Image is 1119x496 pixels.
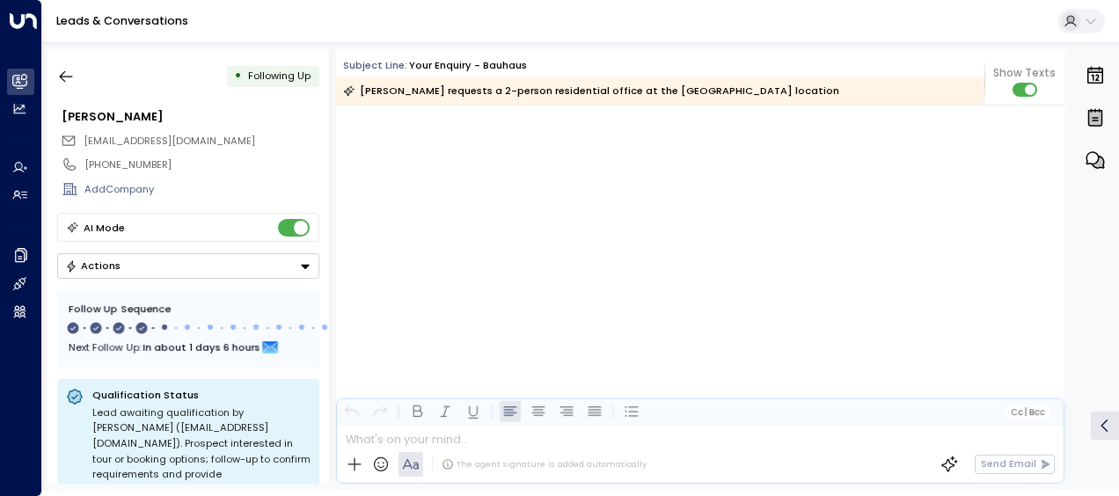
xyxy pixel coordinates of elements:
[993,65,1056,81] span: Show Texts
[84,219,125,237] div: AI Mode
[84,134,255,149] span: babarmalik3000@hotmail.com
[84,182,318,197] div: AddCompany
[343,58,407,72] span: Subject Line:
[1025,407,1028,417] span: |
[143,338,260,357] span: In about 1 days 6 hours
[92,388,311,402] p: Qualification Status
[69,302,308,317] div: Follow Up Sequence
[248,69,311,83] span: Following Up
[341,401,362,422] button: Undo
[369,401,391,422] button: Redo
[57,253,319,279] div: Button group with a nested menu
[62,108,318,125] div: [PERSON_NAME]
[409,58,527,73] div: Your enquiry - Bauhaus
[1005,405,1050,419] button: Cc|Bcc
[65,259,121,272] div: Actions
[57,253,319,279] button: Actions
[442,458,647,470] div: The agent signature is added automatically
[56,13,188,28] a: Leads & Conversations
[1011,407,1045,417] span: Cc Bcc
[84,134,255,148] span: [EMAIL_ADDRESS][DOMAIN_NAME]
[343,82,839,99] div: [PERSON_NAME] requests a 2-person residential office at the [GEOGRAPHIC_DATA] location
[69,338,308,357] div: Next Follow Up:
[234,63,242,89] div: •
[84,157,318,172] div: [PHONE_NUMBER]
